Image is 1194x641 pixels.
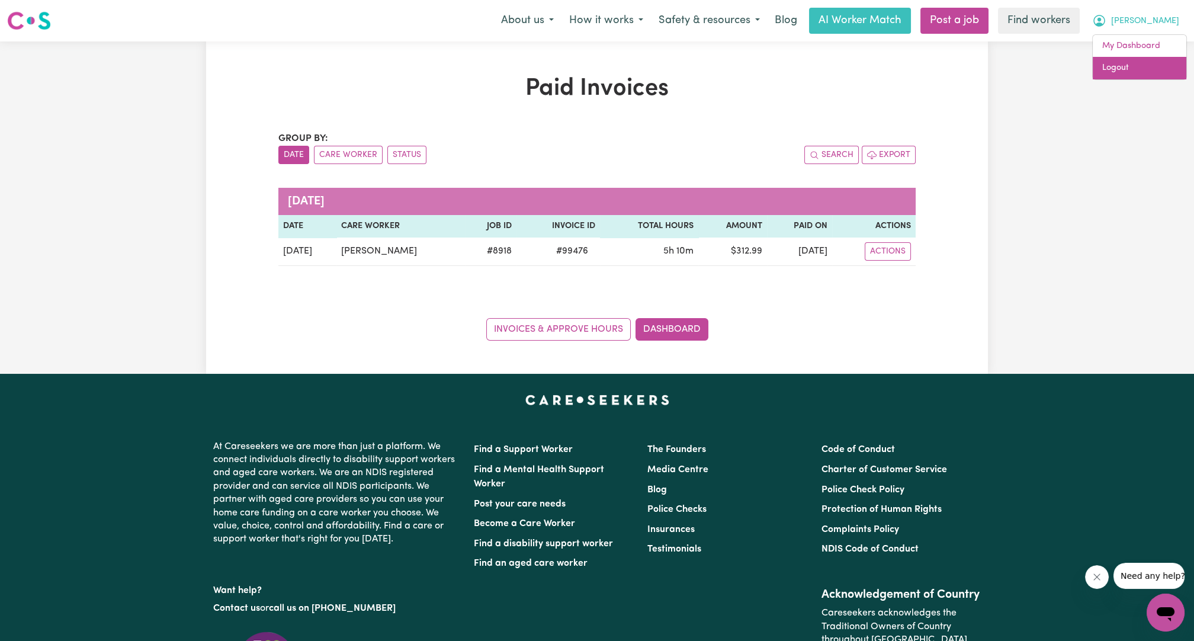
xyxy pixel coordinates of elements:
[821,505,942,514] a: Protection of Human Rights
[1113,563,1185,589] iframe: Message from company
[7,10,51,31] img: Careseekers logo
[474,465,604,489] a: Find a Mental Health Support Worker
[663,246,694,256] span: 5 hours 10 minutes
[809,8,911,34] a: AI Worker Match
[635,318,708,341] a: Dashboard
[474,499,566,509] a: Post your care needs
[474,445,573,454] a: Find a Support Worker
[278,215,336,238] th: Date
[493,8,561,33] button: About us
[486,318,631,341] a: Invoices & Approve Hours
[698,215,767,238] th: Amount
[821,544,919,554] a: NDIS Code of Conduct
[647,525,695,534] a: Insurances
[698,238,767,266] td: $ 312.99
[920,8,988,34] a: Post a job
[336,215,465,238] th: Care Worker
[516,215,600,238] th: Invoice ID
[278,134,328,143] span: Group by:
[1093,57,1186,79] a: Logout
[821,485,904,495] a: Police Check Policy
[647,485,667,495] a: Blog
[647,544,701,554] a: Testimonials
[600,215,698,238] th: Total Hours
[821,465,947,475] a: Charter of Customer Service
[767,238,832,266] td: [DATE]
[474,539,613,549] a: Find a disability support worker
[7,7,51,34] a: Careseekers logo
[1084,8,1187,33] button: My Account
[561,8,651,33] button: How it works
[278,238,336,266] td: [DATE]
[1111,15,1179,28] span: [PERSON_NAME]
[821,445,895,454] a: Code of Conduct
[821,588,981,602] h2: Acknowledgement of Country
[387,146,426,164] button: sort invoices by paid status
[651,8,768,33] button: Safety & resources
[647,505,707,514] a: Police Checks
[647,445,706,454] a: The Founders
[832,215,916,238] th: Actions
[549,244,595,258] span: # 99476
[1147,594,1185,632] iframe: Button to launch messaging window
[647,465,708,475] a: Media Centre
[314,146,383,164] button: sort invoices by care worker
[525,395,669,405] a: Careseekers home page
[474,519,575,528] a: Become a Care Worker
[1093,35,1186,57] a: My Dashboard
[821,525,899,534] a: Complaints Policy
[1085,565,1109,589] iframe: Close message
[465,238,516,266] td: # 8918
[213,579,460,597] p: Want help?
[804,146,859,164] button: Search
[336,238,465,266] td: [PERSON_NAME]
[278,188,916,215] caption: [DATE]
[998,8,1080,34] a: Find workers
[862,146,916,164] button: Export
[474,559,588,568] a: Find an aged care worker
[278,75,916,103] h1: Paid Invoices
[7,8,72,18] span: Need any help?
[465,215,516,238] th: Job ID
[269,604,396,613] a: call us on [PHONE_NUMBER]
[213,597,460,620] p: or
[213,435,460,551] p: At Careseekers we are more than just a platform. We connect individuals directly to disability su...
[278,146,309,164] button: sort invoices by date
[213,604,260,613] a: Contact us
[1092,34,1187,80] div: My Account
[768,8,804,34] a: Blog
[767,215,832,238] th: Paid On
[865,242,911,261] button: Actions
